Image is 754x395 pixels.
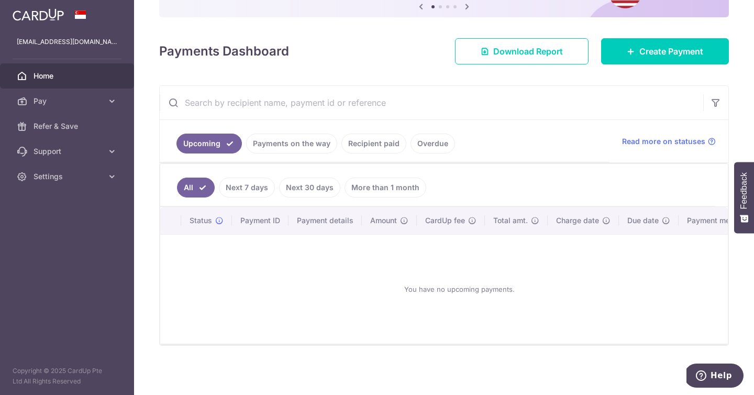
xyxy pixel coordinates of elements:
span: Status [190,215,212,226]
iframe: Opens a widget where you can find more information [686,364,744,390]
th: Payment ID [232,207,289,234]
span: Settings [34,171,103,182]
a: Download Report [455,38,589,64]
p: [EMAIL_ADDRESS][DOMAIN_NAME] [17,37,117,47]
span: Read more on statuses [622,136,705,147]
a: Payments on the way [246,134,337,153]
span: Pay [34,96,103,106]
img: CardUp [13,8,64,21]
span: Amount [370,215,397,226]
span: Create Payment [639,45,703,58]
a: Overdue [411,134,455,153]
a: Create Payment [601,38,729,64]
span: Refer & Save [34,121,103,131]
input: Search by recipient name, payment id or reference [160,86,703,119]
th: Payment details [289,207,362,234]
button: Feedback - Show survey [734,162,754,233]
span: Total amt. [493,215,528,226]
a: All [177,178,215,197]
h4: Payments Dashboard [159,42,289,61]
a: Next 30 days [279,178,340,197]
span: Download Report [493,45,563,58]
a: Next 7 days [219,178,275,197]
a: Recipient paid [341,134,406,153]
span: Support [34,146,103,157]
span: Feedback [739,172,749,209]
span: CardUp fee [425,215,465,226]
span: Due date [627,215,659,226]
a: More than 1 month [345,178,426,197]
a: Upcoming [176,134,242,153]
span: Home [34,71,103,81]
div: You have no upcoming payments. [173,243,746,335]
a: Read more on statuses [622,136,716,147]
span: Charge date [556,215,599,226]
